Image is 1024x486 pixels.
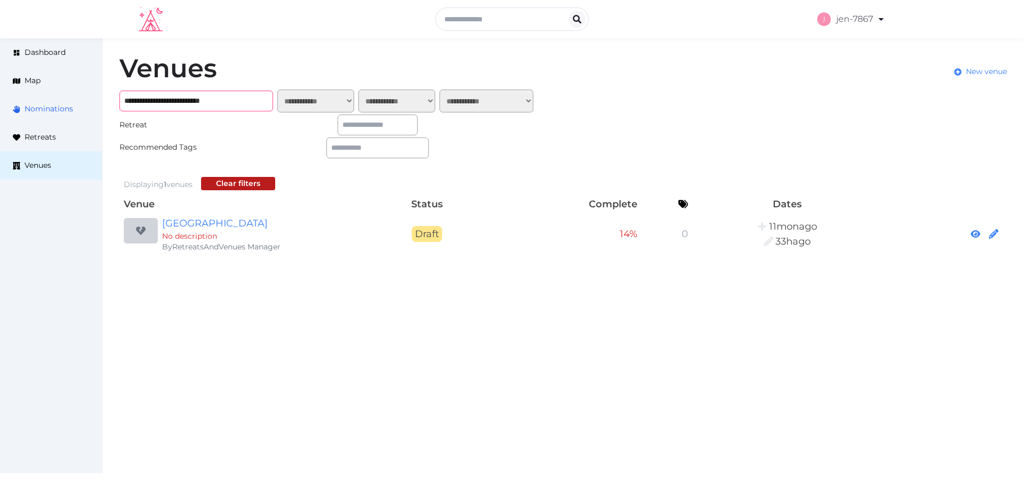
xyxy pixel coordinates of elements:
span: Draft [412,226,442,242]
th: Status [371,195,483,214]
th: Venue [119,195,371,214]
div: By RetreatsAndVenues Manager [162,241,367,252]
div: Displaying venues [124,179,193,190]
button: Clear filters [201,177,275,190]
span: Dashboard [25,47,66,58]
span: Nominations [25,103,73,115]
span: 8:38AM, October 11th, 2024 [769,221,817,232]
a: New venue [954,66,1007,77]
th: Dates [692,195,882,214]
a: [GEOGRAPHIC_DATA] [162,216,367,231]
span: New venue [966,66,1007,77]
div: Retreat [119,119,222,131]
h1: Venues [119,55,217,81]
span: Map [25,75,41,86]
span: 1 [164,180,166,189]
a: jen-7867 [817,4,885,34]
th: Complete [483,195,642,214]
div: Recommended Tags [119,142,222,153]
span: Retreats [25,132,56,143]
span: 0 [682,228,688,240]
span: No description [162,231,217,241]
span: Venues [25,160,51,171]
div: Clear filters [216,178,260,189]
span: 5:42PM, September 1st, 2025 [775,236,811,247]
span: 14 % [620,228,637,240]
